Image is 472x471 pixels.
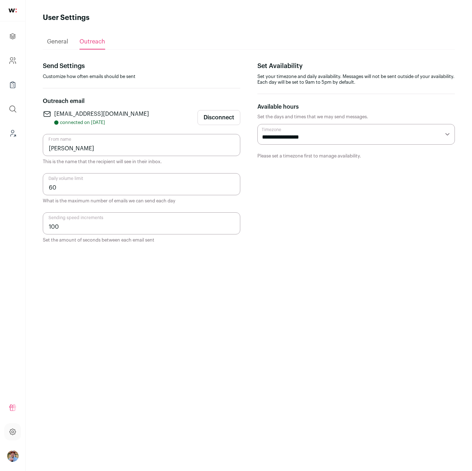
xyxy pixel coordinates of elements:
[47,35,68,49] a: General
[43,198,240,204] p: What is the maximum number of emails we can send each day
[197,110,240,125] button: Disconnect
[4,52,21,69] a: Company and ATS Settings
[257,103,455,111] p: Available hours
[4,76,21,93] a: Company Lists
[257,153,455,159] p: Please set a timezone first to manage availability.
[257,114,455,120] p: Set the days and times that we may send messages.
[47,39,68,45] span: General
[43,173,240,195] input: Daily volume limit
[43,134,240,156] input: From name
[257,61,455,71] p: Set Availability
[79,39,105,45] span: Outreach
[54,110,149,118] p: [EMAIL_ADDRESS][DOMAIN_NAME]
[43,212,240,234] input: Sending speed increments
[43,13,89,23] h1: User Settings
[54,120,149,125] p: connected on [DATE]
[43,159,240,165] p: This is the name that the recipient will see in their inbox.
[257,74,455,85] p: Set your timezone and daily availability. Messages will not be sent outside of your availability....
[4,28,21,45] a: Projects
[7,450,19,462] img: 7975094-medium_jpg
[7,450,19,462] button: Open dropdown
[43,97,240,105] p: Outreach email
[4,125,21,142] a: Leads (Backoffice)
[9,9,17,12] img: wellfound-shorthand-0d5821cbd27db2630d0214b213865d53afaa358527fdda9d0ea32b1df1b89c2c.svg
[43,237,240,243] p: Set the amount of seconds between each email sent
[43,74,240,79] p: Customize how often emails should be sent
[43,61,240,71] p: Send Settings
